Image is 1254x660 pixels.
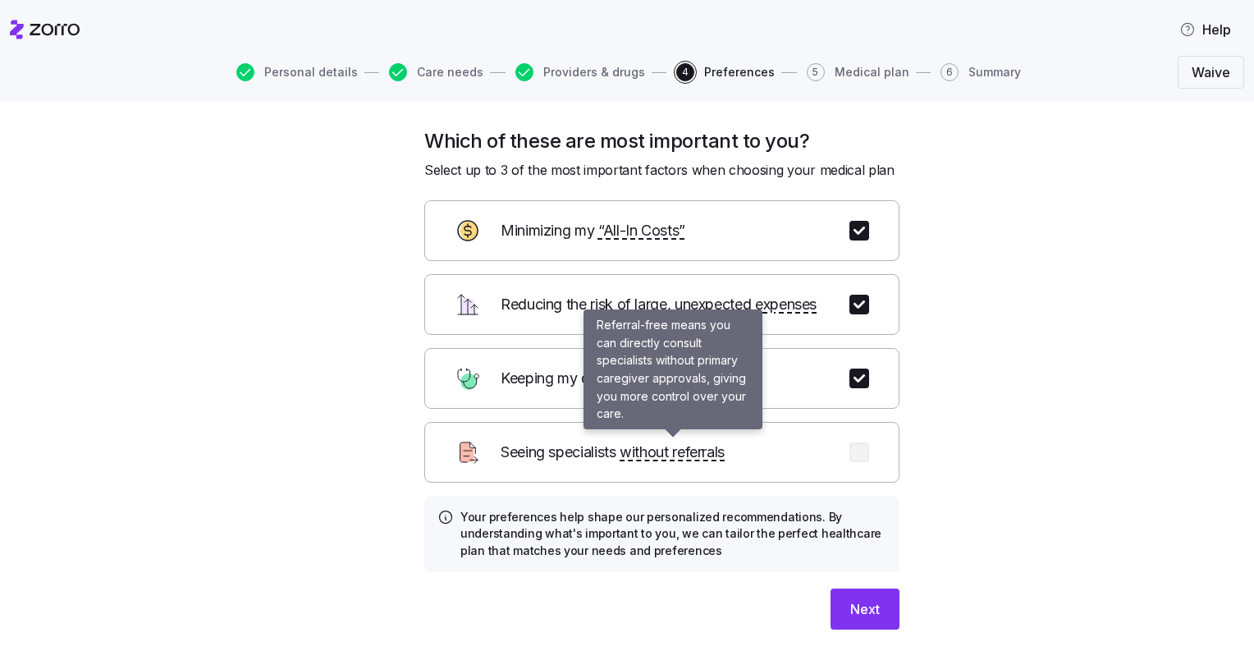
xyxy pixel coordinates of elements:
span: 5 [807,63,825,81]
span: Keeping my doctors [501,367,635,391]
button: 6Summary [940,63,1021,81]
button: Personal details [236,63,358,81]
button: 4Preferences [676,63,775,81]
span: Minimizing my [501,219,685,243]
span: Summary [968,66,1021,78]
button: Care needs [389,63,483,81]
h1: Which of these are most important to you? [424,128,899,154]
span: Preferences [704,66,775,78]
span: Medical plan [835,66,909,78]
span: 4 [676,63,694,81]
a: Providers & drugs [512,63,645,81]
span: 6 [940,63,959,81]
span: Waive [1192,62,1230,82]
span: without referrals [620,441,725,465]
span: Care needs [417,66,483,78]
span: Help [1179,20,1231,39]
span: Next [850,599,880,619]
button: Help [1166,13,1244,46]
span: Reducing the [501,293,817,317]
span: Personal details [264,66,358,78]
span: Select up to 3 of the most important factors when choosing your medical plan [424,160,895,181]
span: Providers & drugs [543,66,645,78]
button: 5Medical plan [807,63,909,81]
h4: Your preferences help shape our personalized recommendations. By understanding what's important t... [460,509,886,559]
span: Seeing specialists [501,441,725,465]
a: Personal details [233,63,358,81]
a: Care needs [386,63,483,81]
button: Providers & drugs [515,63,645,81]
a: 4Preferences [673,63,775,81]
span: risk of large, unexpected expenses [590,293,817,317]
button: Waive [1178,56,1244,89]
span: “All-In Costs” [598,219,685,243]
button: Next [831,589,899,630]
